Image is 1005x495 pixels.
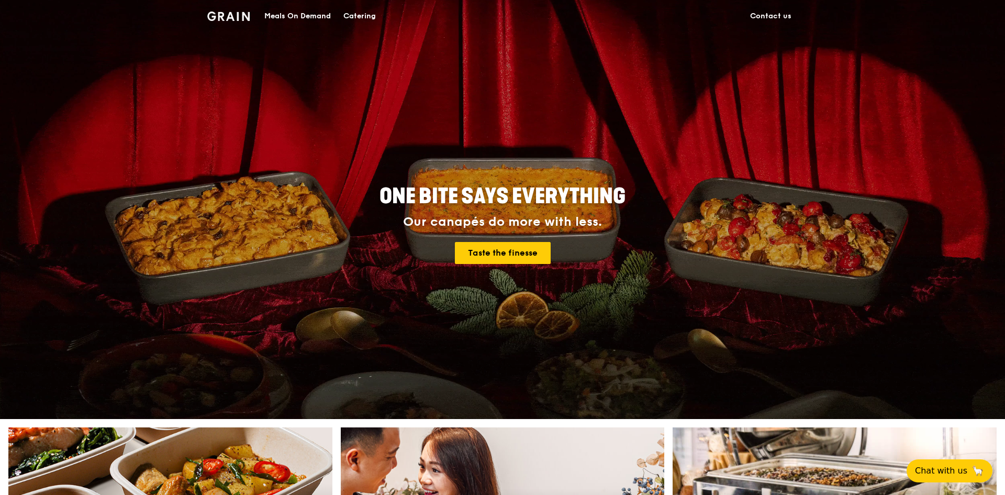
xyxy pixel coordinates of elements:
[907,459,992,482] button: Chat with us🦙
[337,1,382,32] a: Catering
[915,465,967,477] span: Chat with us
[343,1,376,32] div: Catering
[207,12,250,21] img: Grain
[744,1,798,32] a: Contact us
[264,1,331,32] div: Meals On Demand
[455,242,551,264] a: Taste the finesse
[971,465,984,477] span: 🦙
[379,184,626,209] span: ONE BITE SAYS EVERYTHING
[314,215,691,229] div: Our canapés do more with less.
